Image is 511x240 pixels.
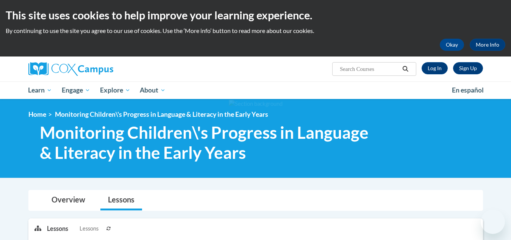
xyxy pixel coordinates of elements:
[47,224,68,233] p: Lessons
[28,62,172,76] a: Cox Campus
[55,110,268,118] span: Monitoring Children\'s Progress in Language & Literacy in the Early Years
[339,64,400,74] input: Search Courses
[447,82,489,98] a: En español
[100,86,130,95] span: Explore
[229,100,283,108] img: Section background
[453,62,483,74] a: Register
[17,82,494,99] div: Main menu
[44,190,93,210] a: Overview
[135,82,170,99] a: About
[62,86,90,95] span: Engage
[28,62,113,76] img: Cox Campus
[80,224,98,233] span: Lessons
[6,27,505,35] p: By continuing to use the site you agree to our use of cookies. Use the ‘More info’ button to read...
[481,210,505,234] iframe: Button to launch messaging window
[23,82,57,99] a: Learn
[100,190,142,210] a: Lessons
[400,64,411,74] button: Search
[140,86,166,95] span: About
[57,82,95,99] a: Engage
[40,122,378,163] span: Monitoring Children\'s Progress in Language & Literacy in the Early Years
[95,82,135,99] a: Explore
[422,62,448,74] a: Log In
[28,110,46,118] a: Home
[28,86,52,95] span: Learn
[6,8,505,23] h2: This site uses cookies to help improve your learning experience.
[470,39,505,51] a: More Info
[452,86,484,94] span: En español
[440,39,464,51] button: Okay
